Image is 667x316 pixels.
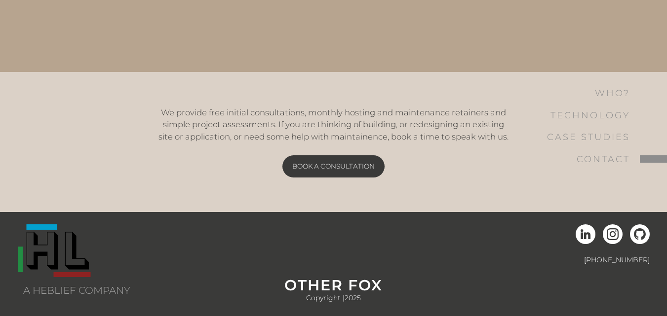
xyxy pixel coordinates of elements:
p: Copyright | 2025 [284,292,383,304]
p: A Heblief Company [18,277,136,304]
a: Case Studies [547,126,667,148]
p: We provide free initial consultations, monthly hosting and maintenance retainers and simple proje... [156,106,511,143]
a: Technology [547,105,667,127]
a: Contact [547,148,667,171]
img: HebliefLogo.png [18,224,91,277]
p: Other Fox [284,280,383,292]
a: Book a Consultation [282,161,385,171]
a: Who? [547,82,667,105]
a: [PHONE_NUMBER] [584,255,650,264]
button: Book a Consultation [282,155,385,177]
